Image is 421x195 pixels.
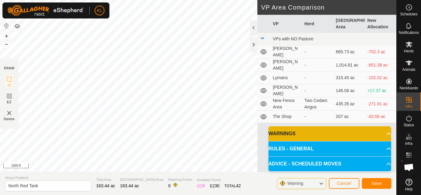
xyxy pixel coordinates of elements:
[400,12,417,16] span: Schedules
[333,84,365,97] td: 146.06 ac
[304,62,331,68] div: -
[215,183,220,188] span: 30
[96,177,115,182] span: Total Area
[97,7,102,14] span: KL
[3,40,10,48] button: –
[3,22,10,30] button: Reset Map
[7,5,84,16] img: Gallagher Logo
[400,158,418,177] div: Open chat
[273,36,313,41] span: VPs with NO Pasture
[5,175,91,181] span: Virtual Paddock
[268,130,296,137] span: WARNINGS
[7,100,12,104] span: EZ
[333,59,365,72] td: 1,014.81 ac
[402,68,415,71] span: Animals
[268,156,391,171] p-accordion-header: ADVICE - SCHEDULED MOVES
[197,177,241,183] span: Available Points
[268,141,391,156] p-accordion-header: RULES - GENERAL
[302,15,333,33] th: Herd
[365,72,396,84] td: -152.02 ac
[304,49,331,55] div: -
[270,72,302,84] td: Lymans
[270,111,302,123] td: The Shop
[236,183,241,188] span: 42
[120,177,163,182] span: [GEOGRAPHIC_DATA] Area
[120,183,139,188] span: 163.44 ac
[224,183,241,189] div: TOTAL
[397,176,421,193] a: Help
[399,86,418,90] span: Neckbands
[405,105,412,108] span: VPs
[333,111,365,123] td: 207 ac
[270,15,302,33] th: VP
[371,181,382,186] span: Save
[304,97,331,110] div: Two Cedars Angus
[168,183,171,188] span: 0
[333,72,365,84] td: 315.45 ac
[333,15,365,33] th: [GEOGRAPHIC_DATA] Area
[270,97,302,111] td: New Fence Area
[365,59,396,72] td: -851.38 ac
[304,75,331,81] div: -
[4,66,14,71] div: DRAW
[261,4,396,11] h2: VP Area Comparison
[197,183,205,189] div: IZ
[210,183,219,189] div: EZ
[362,178,391,189] button: Save
[401,160,416,164] span: Heatmap
[287,181,303,186] span: Warning
[3,32,10,40] button: +
[270,59,302,72] td: [PERSON_NAME]
[404,49,414,53] span: Herds
[204,164,223,169] a: Contact Us
[268,126,391,141] p-accordion-header: WARNINGS
[270,45,302,59] td: [PERSON_NAME]
[329,178,359,189] button: Cancel
[268,160,341,168] span: ADVICE - SCHEDULED MOVES
[96,183,115,188] span: 163.44 ac
[365,15,396,33] th: New Allocation
[333,97,365,111] td: 435.35 ac
[270,84,302,97] td: [PERSON_NAME]
[399,31,419,35] span: Notifications
[268,145,314,152] span: RULES - GENERAL
[365,45,396,59] td: -702.3 ac
[405,187,413,191] span: Help
[304,113,331,120] div: -
[405,142,412,145] span: Infra
[403,123,414,127] span: Status
[365,84,396,97] td: +17.37 ac
[4,117,15,121] span: Delete
[365,97,396,111] td: -271.91 ac
[333,45,365,59] td: 865.73 ac
[8,83,11,87] span: IZ
[14,22,21,30] button: Map Layers
[200,183,205,188] span: 26
[304,87,331,94] div: -
[337,181,351,186] span: Cancel
[168,177,192,182] span: Watering Points
[365,111,396,123] td: -43.56 ac
[174,164,197,169] a: Privacy Policy
[6,109,13,117] img: VP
